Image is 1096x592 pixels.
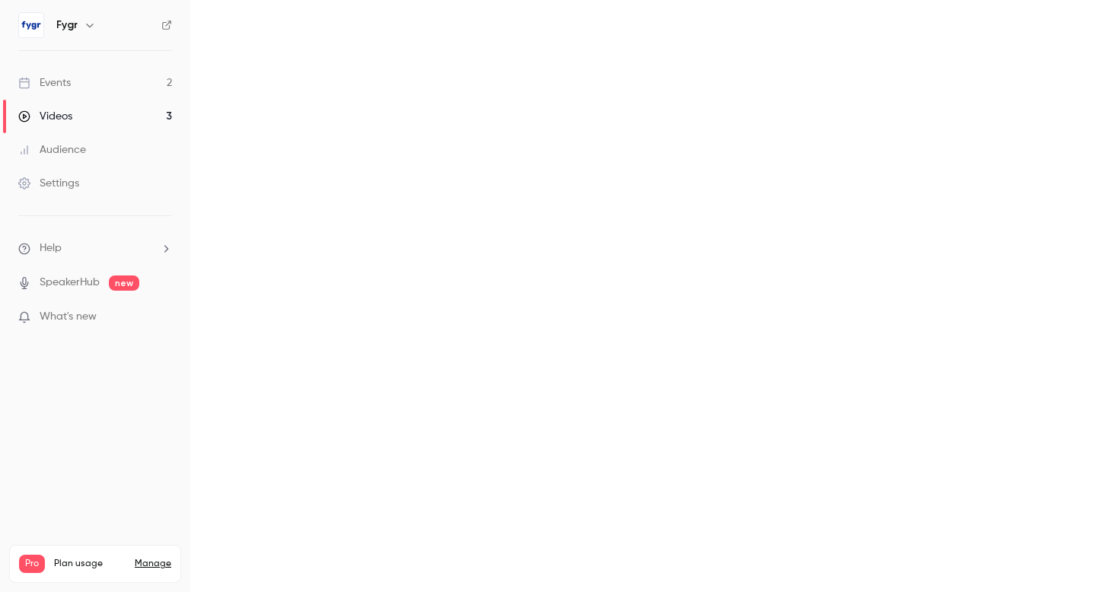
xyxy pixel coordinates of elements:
div: Audience [18,142,86,158]
div: Settings [18,176,79,191]
h6: Fygr [56,18,78,33]
span: Help [40,240,62,256]
a: Manage [135,558,171,570]
li: help-dropdown-opener [18,240,172,256]
div: Videos [18,109,72,124]
span: new [109,275,139,291]
a: SpeakerHub [40,275,100,291]
span: Pro [19,555,45,573]
img: Fygr [19,13,43,37]
span: What's new [40,309,97,325]
span: Plan usage [54,558,126,570]
div: Events [18,75,71,91]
